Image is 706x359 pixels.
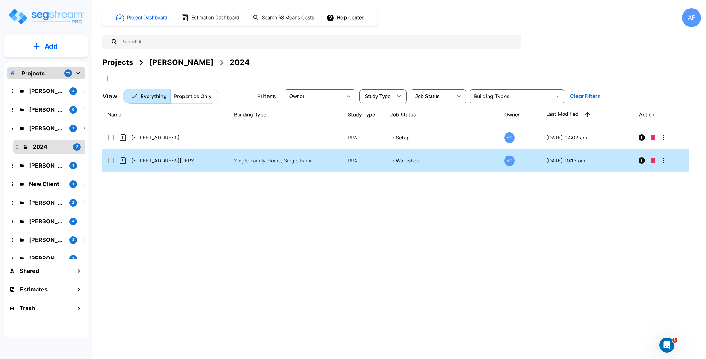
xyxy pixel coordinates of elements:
span: Owner [289,94,304,99]
p: Christopher Ballesteros [29,124,64,132]
input: Search All [118,35,518,49]
span: 1 [672,338,677,343]
div: AF [504,132,515,143]
div: Select [411,87,453,105]
th: Building Type [229,103,343,126]
p: 6 [72,107,74,112]
h1: Shared [20,267,39,275]
p: [STREET_ADDRESS][PERSON_NAME] [131,157,194,164]
p: [DATE] 04:02 am [546,134,629,141]
h1: Trash [20,304,35,312]
div: Platform [123,89,219,104]
p: Add [45,42,57,51]
th: Action [634,103,689,126]
p: Chesky Perl [29,105,64,114]
th: Name [102,103,229,126]
p: 22 [66,71,70,76]
p: Einav Gelberg [29,217,64,226]
p: Moishy Spira [29,254,64,263]
h1: Search RS Means Costs [262,14,314,21]
p: [DATE] 10:13 am [546,157,629,164]
p: Single Family Home, Single Family Home Site [234,157,319,164]
button: Add [4,37,88,56]
p: Projects [21,69,45,78]
p: Filters [257,91,276,101]
p: In Setup [390,134,494,141]
h1: Estimation Dashboard [191,14,239,21]
span: Job Status [415,94,440,99]
button: Search RS Means Costs [250,12,318,24]
p: 2 [76,144,78,150]
th: Owner [499,103,541,126]
button: Clear Filters [567,90,603,103]
h1: Estimates [20,285,48,294]
p: New Client [29,180,64,188]
iframe: Intercom live chat [659,338,674,353]
p: 1 [72,126,74,131]
p: 2024 [33,143,68,151]
p: Moshe Toiv [29,87,64,95]
button: Estimation Dashboard [178,11,243,24]
p: Abe Berkowitz [29,198,64,207]
p: 2 [72,200,74,205]
input: Building Types [472,92,552,101]
th: Study Type [343,103,385,126]
button: Delete [648,154,657,167]
p: Raizy Rosenblum [29,161,64,170]
p: 1 [72,256,74,261]
div: 2024 [230,57,250,68]
p: 4 [72,237,74,243]
button: Properties Only [170,89,219,104]
span: Study Type [365,94,391,99]
button: Everything [123,89,171,104]
button: SelectAll [104,72,117,85]
button: Open [553,92,562,101]
button: Project Dashboard [113,11,171,25]
p: 1 [72,163,74,168]
div: Select [361,87,393,105]
p: [STREET_ADDRESS] [131,134,194,141]
button: Info [635,154,648,167]
th: Last Modified [541,103,634,126]
p: Everything [141,92,167,100]
h1: Project Dashboard [127,14,167,21]
button: More-Options [657,131,670,144]
button: Delete [648,131,657,144]
div: AF [504,156,515,166]
img: Logo [7,8,84,26]
th: Job Status [385,103,499,126]
p: View [102,91,118,101]
button: Help Center [325,12,366,24]
div: Projects [102,57,133,68]
button: Info [635,131,648,144]
button: More-Options [657,154,670,167]
div: Select [285,87,342,105]
p: PPA [348,157,380,164]
p: 1 [72,181,74,187]
p: Properties Only [174,92,211,100]
div: [PERSON_NAME] [149,57,214,68]
p: 4 [72,88,74,94]
p: PPA [348,134,380,141]
p: In Worksheet [390,157,494,164]
p: 4 [72,219,74,224]
p: Amir Shuster [29,236,64,244]
div: AF [682,8,701,27]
